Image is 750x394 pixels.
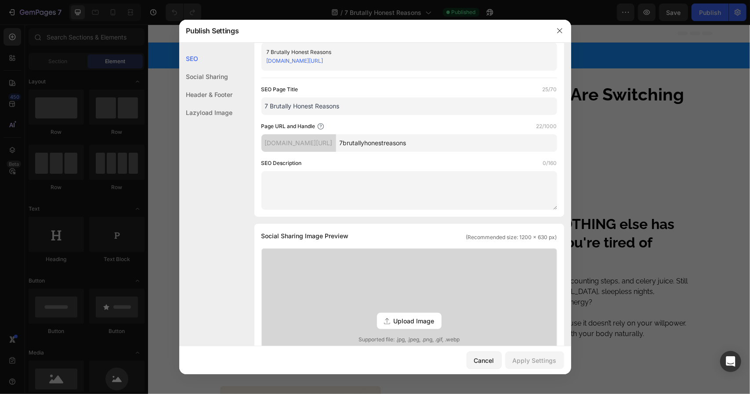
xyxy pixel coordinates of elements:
[77,125,134,134] strong: Last Updated:
[328,191,526,244] span: 1. Because NOTHING else has worked and you're tired of feeling stuck
[261,134,336,152] div: [DOMAIN_NAME][URL]
[37,107,69,140] img: gempages_581681047117234956-29be25bd-0700-4041-9ef0-8515e3a460a1.jpg
[328,294,366,303] strong: Auron Ring
[328,294,538,313] span: is different—because it doesn’t rely on your willpower. Just wear it, and let it work with your b...
[267,48,537,57] div: 7 Brutally Honest Reasons
[336,134,557,152] input: Handle
[179,86,233,104] div: Header & Footer
[262,336,557,344] span: Supported file: .jpg, .jpeg, .png, .gif, .webp
[720,351,741,372] div: Open Intercom Messenger
[513,356,557,365] div: Apply Settings
[261,97,557,115] input: Title
[178,24,283,36] strong: Restocked & Ready:
[543,85,557,94] label: 25/70
[261,85,298,94] label: SEO Page Title
[261,159,302,168] label: SEO Description
[283,26,424,36] span: grab yours before it sells out again.
[267,57,323,64] a: [DOMAIN_NAME][URL]
[179,50,233,68] div: SEO
[536,122,557,131] label: 22/1000
[179,104,233,122] div: Lazyload Image
[179,19,548,42] div: Publish Settings
[543,159,557,168] label: 0/160
[38,60,536,99] span: 7 Brutally Honest Reasons Why People Over 55 Are Switching to the Auron Ring
[261,122,315,131] label: Page URL and Handle
[179,68,233,86] div: Social Sharing
[261,231,349,241] span: Social Sharing Image Preview
[394,316,435,326] span: Upload Image
[474,356,494,365] div: Cancel
[328,252,540,282] span: You’ve tried diet pills, fasting, counting steps, and celery juice. Still stuck with stubborn [ME...
[466,233,557,241] span: (Recommended size: 1200 x 630 px)
[467,351,502,369] button: Cancel
[77,114,122,123] strong: Written by:
[77,113,431,135] p: [PERSON_NAME] [DATE]
[72,170,233,331] img: Alt Image
[505,351,564,369] button: Apply Settings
